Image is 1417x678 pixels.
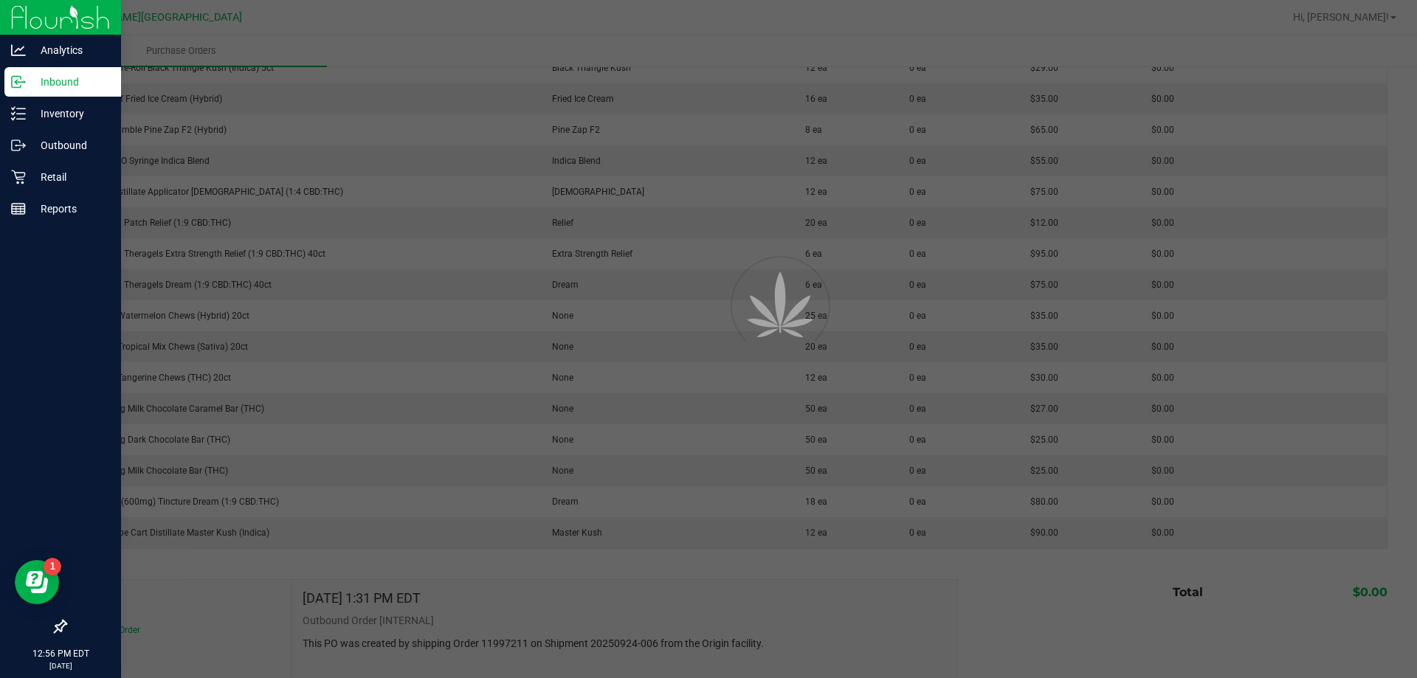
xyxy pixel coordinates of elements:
[26,73,114,91] p: Inbound
[26,200,114,218] p: Reports
[26,105,114,122] p: Inventory
[11,138,26,153] inline-svg: Outbound
[26,41,114,59] p: Analytics
[26,136,114,154] p: Outbound
[11,43,26,58] inline-svg: Analytics
[7,647,114,660] p: 12:56 PM EDT
[11,75,26,89] inline-svg: Inbound
[11,106,26,121] inline-svg: Inventory
[11,201,26,216] inline-svg: Reports
[26,168,114,186] p: Retail
[15,560,59,604] iframe: Resource center
[11,170,26,184] inline-svg: Retail
[7,660,114,671] p: [DATE]
[44,558,61,575] iframe: Resource center unread badge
